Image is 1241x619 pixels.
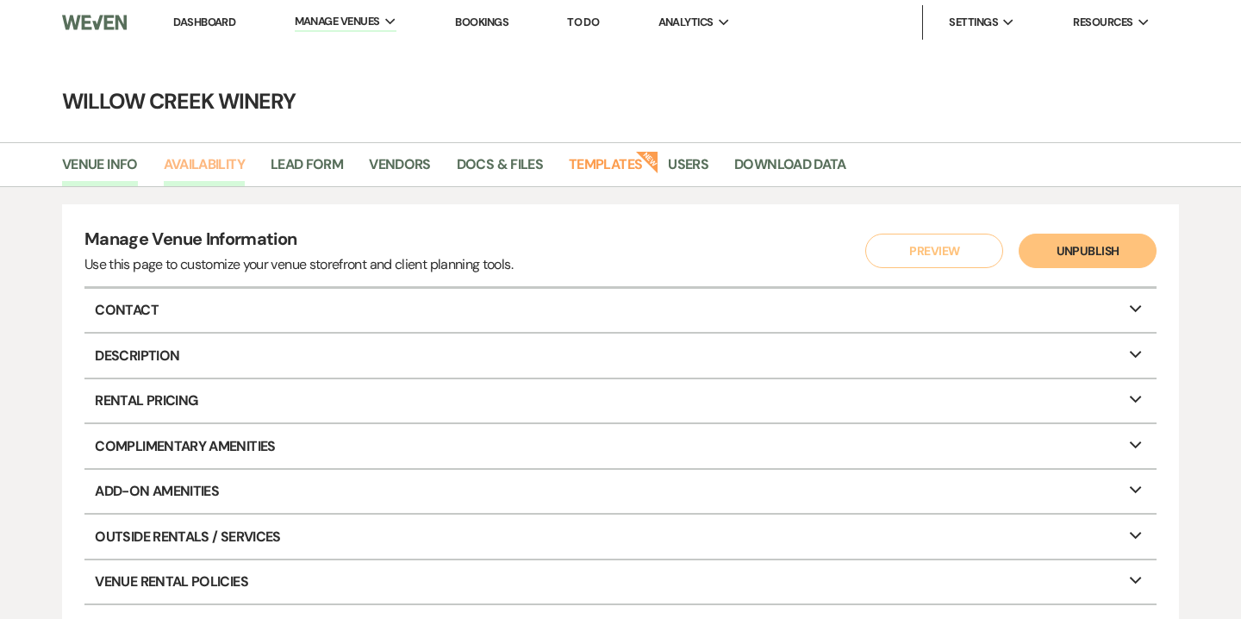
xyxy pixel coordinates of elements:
span: Resources [1073,14,1132,31]
p: Venue Rental Policies [84,560,1157,603]
p: Rental Pricing [84,379,1157,422]
p: Description [84,334,1157,377]
a: Vendors [369,153,431,186]
a: Docs & Files [457,153,543,186]
span: Settings [949,14,998,31]
button: Unpublish [1019,234,1157,268]
p: Contact [84,289,1157,332]
h4: Manage Venue Information [84,227,513,255]
p: Add-On Amenities [84,470,1157,513]
a: Users [668,153,708,186]
a: Lead Form [271,153,343,186]
a: Templates [569,153,642,186]
span: Analytics [658,14,714,31]
a: Download Data [734,153,846,186]
strong: New [636,149,660,173]
span: Manage Venues [295,13,380,30]
a: Venue Info [62,153,138,186]
p: Complimentary Amenities [84,424,1157,467]
a: Availability [164,153,245,186]
div: Use this page to customize your venue storefront and client planning tools. [84,254,513,275]
a: To Do [567,15,599,29]
p: Outside Rentals / Services [84,515,1157,558]
a: Dashboard [173,15,235,29]
img: Weven Logo [62,4,127,41]
button: Preview [865,234,1003,268]
a: Preview [862,234,1000,268]
a: Bookings [455,15,508,29]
